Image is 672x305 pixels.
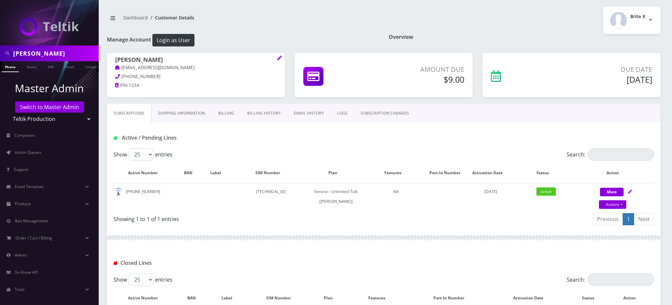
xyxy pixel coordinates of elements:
[375,74,465,84] h5: $9.00
[375,65,465,74] p: Amount Due
[114,136,117,140] img: Active / Pending Lines
[234,163,308,182] th: SIM Number: activate to sort column ascending
[15,287,25,292] span: Tools
[129,273,153,286] select: Showentries
[20,18,79,36] img: Teltik Production
[536,187,556,196] span: active
[107,11,379,30] nav: breadcrumb
[2,61,19,72] a: Phone
[115,65,194,71] a: [EMAIL_ADDRESS][DOMAIN_NAME]
[151,36,194,43] a: Login as User
[15,252,27,258] span: Admin
[114,260,287,266] h1: Closed Lines
[15,184,43,189] span: Email Template
[114,148,172,161] label: Show entries
[567,148,654,161] label: Search:
[115,56,277,64] h1: [PERSON_NAME]
[484,189,497,194] span: [DATE]
[14,167,28,172] span: Support
[588,273,654,286] input: Search:
[309,163,364,182] th: Plan: activate to sort column ascending
[548,74,652,84] h5: [DATE]
[15,218,48,224] span: Ban Management
[468,163,513,182] th: Activation Date: activate to sort column ascending
[567,273,654,286] label: Search:
[630,14,645,19] h2: Brite X
[121,73,160,79] span: [PHONE_NUMBER]
[599,200,626,209] a: Actions
[309,183,364,210] td: Verizon - Unlimited Talk ([PERSON_NAME])
[15,235,52,241] span: Order / Cart / Billing
[13,47,97,60] input: Search in Company
[623,213,634,225] a: 1
[330,104,354,123] a: LOGS
[593,213,623,225] a: Previous
[151,104,212,123] a: Shipping Information
[129,82,139,88] span: 1234
[14,132,35,138] span: Companies
[234,183,308,210] td: [TECHNICAL_ID]
[548,65,652,74] p: Due Date
[23,61,40,71] a: Name
[514,163,578,182] th: Status: activate to sort column ascending
[15,101,84,113] a: Switch to Master Admin
[579,163,653,182] th: Action: activate to sort column ascending
[115,82,129,89] a: PIN:
[600,188,624,196] button: More
[148,14,194,21] li: Customer Details
[205,163,233,182] th: Label: activate to sort column ascending
[354,104,416,123] a: SUBSCRIPTION CHANGES
[123,14,148,21] a: Dashboard
[107,34,379,46] h1: Manage Account
[364,183,428,210] td: NA
[44,61,57,71] a: SIM
[129,148,153,161] select: Showentries
[107,104,151,123] a: Subscriptions
[389,34,660,40] h1: Overview
[114,212,379,223] div: Showing 1 to 1 of 1 entries
[114,262,117,265] img: Closed Lines
[15,150,41,155] span: Action Queues
[114,273,172,286] label: Show entries
[588,148,654,161] input: Search:
[114,135,287,141] h1: Active / Pending Lines
[114,163,178,182] th: Active Number: activate to sort column ascending
[82,61,104,71] a: Company
[152,34,194,46] button: Login as User
[364,163,428,182] th: Features: activate to sort column ascending
[241,104,287,123] a: Billing History
[62,61,77,71] a: Email
[429,163,468,182] th: Port-In Number: activate to sort column ascending
[15,269,38,275] span: Go Know API
[114,188,122,196] img: default.png
[287,104,330,123] a: EMAIL HISTORY
[15,201,31,207] span: Products
[114,183,178,210] td: [PHONE_NUMBER]
[634,213,654,225] a: Next
[179,163,204,182] th: BAN: activate to sort column ascending
[603,7,660,34] button: Brite X
[212,104,241,123] a: Billing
